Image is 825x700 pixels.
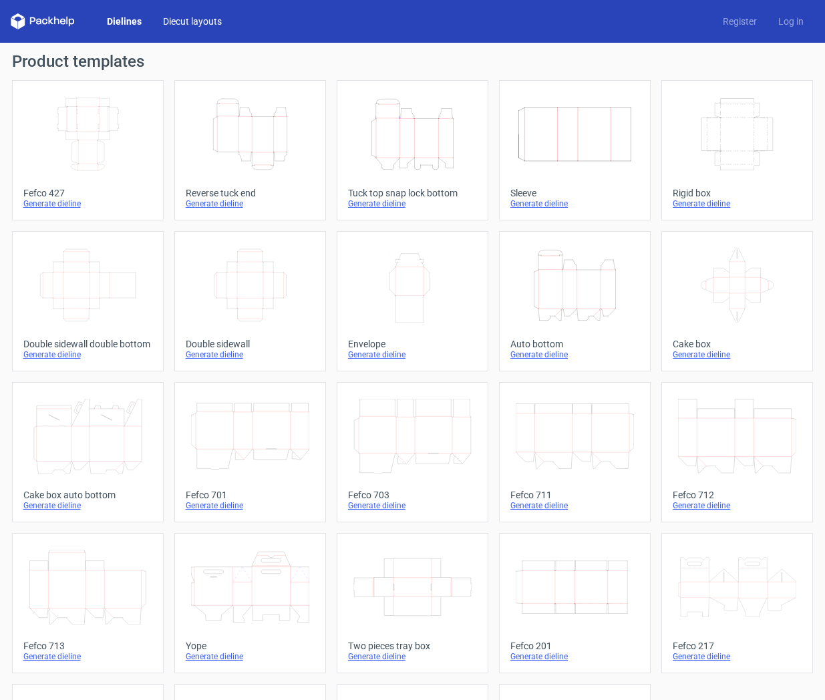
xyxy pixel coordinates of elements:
a: Fefco 713Generate dieline [12,533,164,673]
div: Double sidewall double bottom [23,339,152,349]
h1: Product templates [12,53,814,69]
div: Auto bottom [510,339,639,349]
a: Cake boxGenerate dieline [661,231,813,371]
div: Sleeve [510,188,639,198]
a: Double sidewallGenerate dieline [174,231,326,371]
a: SleeveGenerate dieline [499,80,651,220]
a: EnvelopeGenerate dieline [337,231,488,371]
div: Generate dieline [186,349,315,360]
a: Fefco 711Generate dieline [499,382,651,522]
div: Fefco 711 [510,490,639,500]
div: Generate dieline [510,198,639,209]
div: Generate dieline [23,651,152,662]
a: Rigid boxGenerate dieline [661,80,813,220]
a: Tuck top snap lock bottomGenerate dieline [337,80,488,220]
div: Generate dieline [348,500,477,511]
div: Rigid box [673,188,802,198]
div: Generate dieline [186,198,315,209]
div: Two pieces tray box [348,641,477,651]
div: Fefco 217 [673,641,802,651]
a: Fefco 703Generate dieline [337,382,488,522]
a: Fefco 712Generate dieline [661,382,813,522]
div: Generate dieline [186,651,315,662]
div: Generate dieline [510,500,639,511]
div: Fefco 201 [510,641,639,651]
a: YopeGenerate dieline [174,533,326,673]
div: Tuck top snap lock bottom [348,188,477,198]
div: Cake box auto bottom [23,490,152,500]
div: Generate dieline [673,651,802,662]
div: Double sidewall [186,339,315,349]
div: Generate dieline [673,198,802,209]
a: Reverse tuck endGenerate dieline [174,80,326,220]
div: Generate dieline [23,500,152,511]
div: Envelope [348,339,477,349]
a: Fefco 701Generate dieline [174,382,326,522]
div: Fefco 427 [23,188,152,198]
a: Double sidewall double bottomGenerate dieline [12,231,164,371]
div: Fefco 701 [186,490,315,500]
div: Generate dieline [510,349,639,360]
div: Fefco 713 [23,641,152,651]
div: Generate dieline [348,651,477,662]
div: Generate dieline [348,349,477,360]
div: Generate dieline [23,198,152,209]
div: Reverse tuck end [186,188,315,198]
a: Fefco 427Generate dieline [12,80,164,220]
div: Generate dieline [348,198,477,209]
div: Fefco 703 [348,490,477,500]
div: Generate dieline [510,651,639,662]
a: Cake box auto bottomGenerate dieline [12,382,164,522]
div: Generate dieline [186,500,315,511]
a: Fefco 217Generate dieline [661,533,813,673]
div: Yope [186,641,315,651]
div: Generate dieline [23,349,152,360]
a: Log in [768,15,814,28]
div: Cake box [673,339,802,349]
a: Two pieces tray boxGenerate dieline [337,533,488,673]
div: Fefco 712 [673,490,802,500]
a: Auto bottomGenerate dieline [499,231,651,371]
a: Diecut layouts [152,15,232,28]
a: Register [712,15,768,28]
a: Fefco 201Generate dieline [499,533,651,673]
a: Dielines [96,15,152,28]
div: Generate dieline [673,500,802,511]
div: Generate dieline [673,349,802,360]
